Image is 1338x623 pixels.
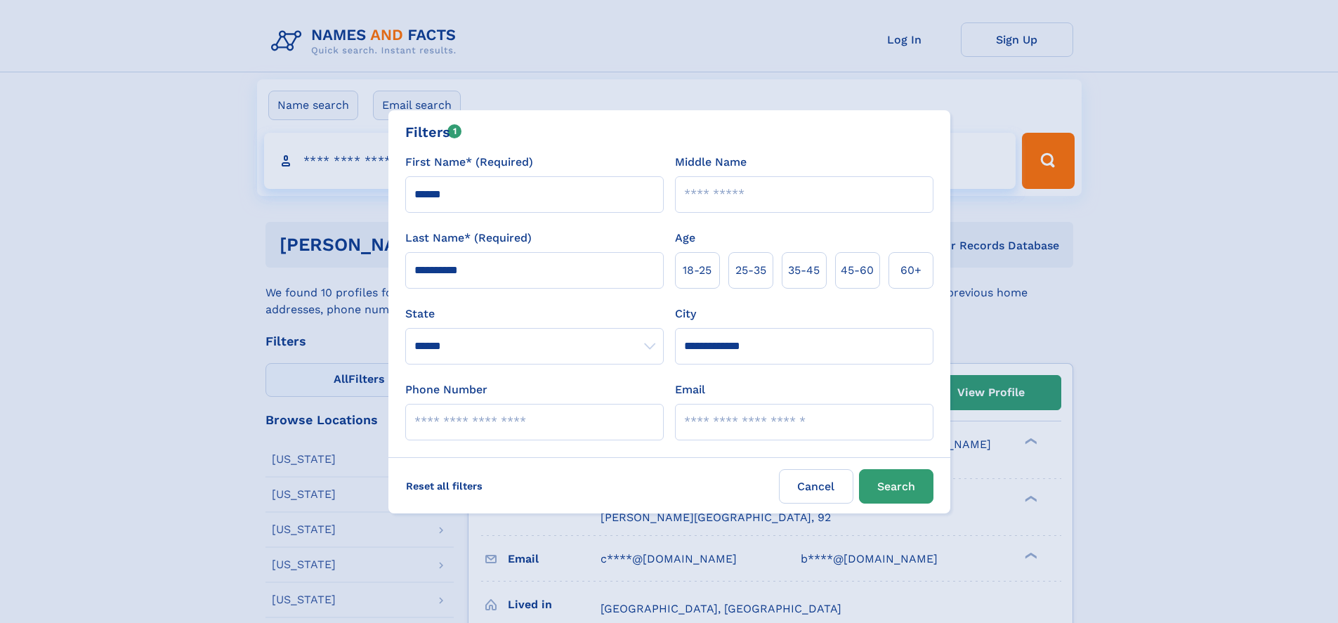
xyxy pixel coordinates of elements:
[841,262,874,279] span: 45‑60
[675,154,747,171] label: Middle Name
[675,381,705,398] label: Email
[735,262,766,279] span: 25‑35
[683,262,711,279] span: 18‑25
[779,469,853,504] label: Cancel
[405,230,532,247] label: Last Name* (Required)
[397,469,492,503] label: Reset all filters
[859,469,933,504] button: Search
[405,306,664,322] label: State
[788,262,820,279] span: 35‑45
[405,381,487,398] label: Phone Number
[405,154,533,171] label: First Name* (Required)
[405,122,462,143] div: Filters
[675,230,695,247] label: Age
[900,262,921,279] span: 60+
[675,306,696,322] label: City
